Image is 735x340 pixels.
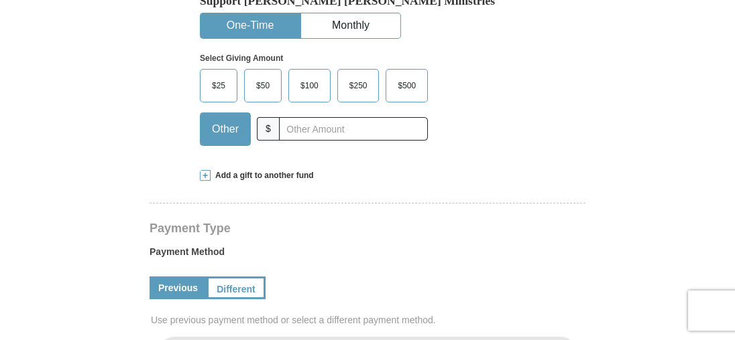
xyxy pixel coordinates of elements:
[151,313,587,327] span: Use previous payment method or select a different payment method.
[150,245,585,265] label: Payment Method
[201,13,300,38] button: One-Time
[200,54,283,63] strong: Select Giving Amount
[294,76,325,96] span: $100
[211,170,314,181] span: Add a gift to another fund
[150,223,585,234] h4: Payment Type
[279,117,428,141] input: Other Amount
[205,119,245,139] span: Other
[257,117,280,141] span: $
[343,76,374,96] span: $250
[249,76,276,96] span: $50
[205,76,232,96] span: $25
[391,76,422,96] span: $500
[150,276,207,299] a: Previous
[207,276,266,299] a: Different
[301,13,400,38] button: Monthly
